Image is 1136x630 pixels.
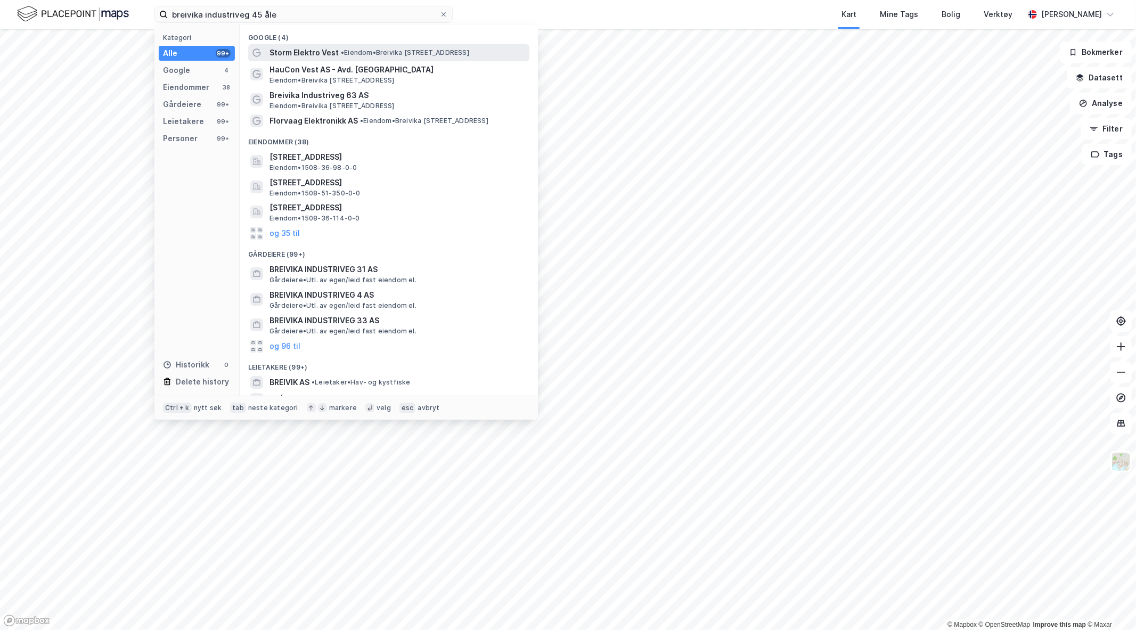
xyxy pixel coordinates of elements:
[269,76,395,85] span: Eiendom • Breivika [STREET_ADDRESS]
[269,151,525,163] span: [STREET_ADDRESS]
[216,100,231,109] div: 99+
[1082,144,1132,165] button: Tags
[240,129,538,149] div: Eiendommer (38)
[1041,8,1102,21] div: [PERSON_NAME]
[942,8,960,21] div: Bolig
[269,63,525,76] span: HauCon Vest AS - Avd. [GEOGRAPHIC_DATA]
[880,8,918,21] div: Mine Tags
[1083,579,1136,630] div: Kontrollprogram for chat
[269,89,525,102] span: Breivika Industriveg 63 AS
[269,340,300,353] button: og 96 til
[163,115,204,128] div: Leietakere
[269,393,295,406] span: ALÉ AS
[269,163,357,172] span: Eiendom • 1508-36-98-0-0
[194,404,222,412] div: nytt søk
[269,263,525,276] span: BREIVIKA INDUSTRIVEG 31 AS
[312,378,411,387] span: Leietaker • Hav- og kystfiske
[1067,67,1132,88] button: Datasett
[269,276,416,284] span: Gårdeiere • Utl. av egen/leid fast eiendom el.
[1111,452,1131,472] img: Z
[163,64,190,77] div: Google
[163,98,201,111] div: Gårdeiere
[163,403,192,413] div: Ctrl + k
[979,621,1031,628] a: OpenStreetMap
[216,49,231,58] div: 99+
[240,25,538,44] div: Google (4)
[1070,93,1132,114] button: Analyse
[163,132,198,145] div: Personer
[240,355,538,374] div: Leietakere (99+)
[163,34,235,42] div: Kategori
[341,48,344,56] span: •
[269,176,525,189] span: [STREET_ADDRESS]
[248,404,298,412] div: neste kategori
[341,48,469,57] span: Eiendom • Breivika [STREET_ADDRESS]
[329,404,357,412] div: markere
[269,102,395,110] span: Eiendom • Breivika [STREET_ADDRESS]
[297,395,379,404] span: Leietaker • Butikkh. klær
[168,6,439,22] input: Søk på adresse, matrikkel, gårdeiere, leietakere eller personer
[269,227,300,240] button: og 35 til
[230,403,246,413] div: tab
[216,117,231,126] div: 99+
[17,5,129,23] img: logo.f888ab2527a4732fd821a326f86c7f29.svg
[984,8,1012,21] div: Verktøy
[269,301,416,310] span: Gårdeiere • Utl. av egen/leid fast eiendom el.
[947,621,977,628] a: Mapbox
[269,289,525,301] span: BREIVIKA INDUSTRIVEG 4 AS
[297,395,300,403] span: •
[269,327,416,336] span: Gårdeiere • Utl. av egen/leid fast eiendom el.
[3,615,50,627] a: Mapbox homepage
[240,242,538,261] div: Gårdeiere (99+)
[1033,621,1086,628] a: Improve this map
[377,404,391,412] div: velg
[418,404,439,412] div: avbryt
[269,189,361,198] span: Eiendom • 1508-51-350-0-0
[269,376,309,389] span: BREIVIK AS
[269,201,525,214] span: [STREET_ADDRESS]
[399,403,416,413] div: esc
[841,8,856,21] div: Kart
[360,117,363,125] span: •
[163,81,209,94] div: Eiendommer
[269,114,358,127] span: Florvaag Elektronikk AS
[312,378,315,386] span: •
[222,361,231,369] div: 0
[269,214,360,223] span: Eiendom • 1508-36-114-0-0
[163,47,177,60] div: Alle
[269,314,525,327] span: BREIVIKA INDUSTRIVEG 33 AS
[1081,118,1132,140] button: Filter
[269,46,339,59] span: Storm Elektro Vest
[222,83,231,92] div: 38
[176,375,229,388] div: Delete history
[216,134,231,143] div: 99+
[1060,42,1132,63] button: Bokmerker
[1083,579,1136,630] iframe: Chat Widget
[163,358,209,371] div: Historikk
[222,66,231,75] div: 4
[360,117,488,125] span: Eiendom • Breivika [STREET_ADDRESS]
